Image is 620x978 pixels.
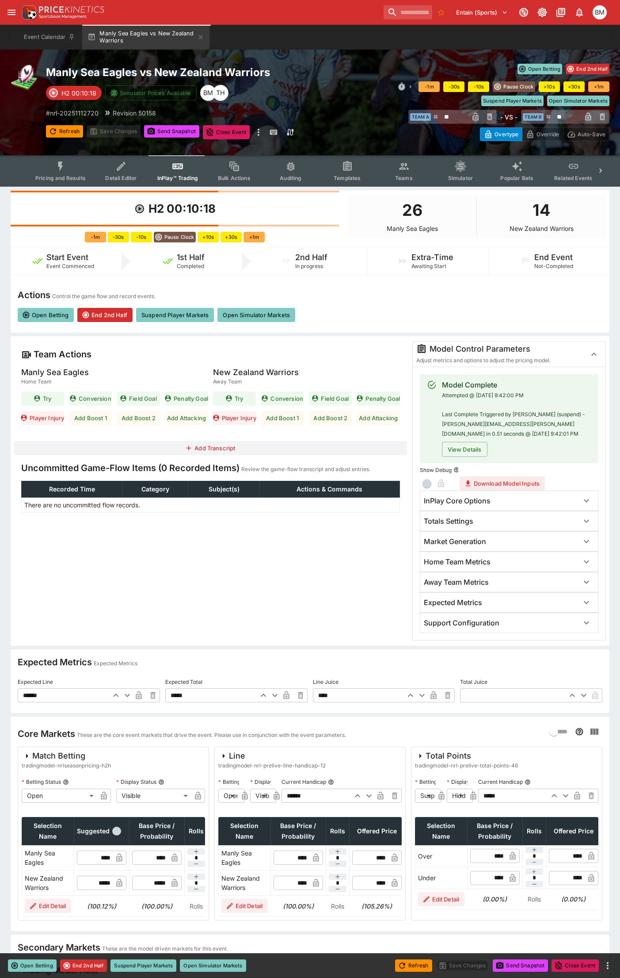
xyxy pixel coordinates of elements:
[448,175,473,181] span: Simulator
[110,959,176,972] button: Suspend Player Markets
[534,4,550,20] button: Toggle light/dark mode
[218,778,258,786] p: Betting Status
[18,942,100,953] h4: Secondary Markets
[113,108,156,118] p: Revision 50158
[547,96,609,106] button: Open Simulator Markets
[188,481,260,497] th: Subject(s)
[494,130,518,139] p: Overtype
[102,944,228,953] p: These are the model driven markets for this event.
[261,391,304,406] button: Conversion
[60,959,107,972] button: End 2nd Half
[309,391,352,406] button: Field Goal
[480,127,609,141] div: Start From
[21,377,89,386] span: Home Team
[443,81,464,92] button: -30s
[416,357,551,364] span: Adjust metrics and options to adjust the pricing model.
[46,125,83,138] button: Refresh
[94,659,137,668] p: Expected Metrics
[410,113,431,121] span: Team A
[493,959,548,972] button: Send Snapshot
[522,817,546,845] th: Rolls
[517,64,563,74] button: Open Betting
[116,778,156,786] p: Display Status
[250,789,270,803] div: Visible
[415,789,434,803] div: Suspended
[522,127,563,141] button: Override
[22,845,74,871] td: Manly Sea Eagles
[8,959,57,972] button: Open Betting
[384,5,432,19] input: search
[218,761,326,770] span: tradingmodel-nrl-prelive-line-handicap-12
[523,113,544,121] span: Team B
[219,817,271,845] th: Selection Name
[122,481,188,497] th: Category
[500,175,533,181] span: Popular Bets
[451,5,513,19] button: Select Tenant
[424,598,482,607] h6: Expected Metrics
[136,308,214,322] button: Suspend Player Markets
[397,82,406,91] svg: Clock Controls
[415,845,468,867] td: Over
[424,578,489,587] h6: Away Team Metrics
[35,175,86,181] span: Pricing and Results
[177,252,205,262] h5: 1st Half
[157,175,198,181] span: InPlay™ Trading
[588,81,609,92] button: +1m
[22,778,61,786] p: Betting Status
[280,175,301,181] span: Auditing
[77,731,346,740] p: These are the core event markets that drive the event. Please use in conjunction with the event p...
[11,64,39,92] img: rugby_league.png
[533,198,550,222] h1: 14
[470,894,520,904] h6: (0.00%)
[424,618,499,628] h6: Support Configuration
[411,252,453,262] h5: Extra-Time
[447,778,487,786] p: Display Status
[77,826,110,836] span: Suggested
[22,497,400,512] td: There are no uncommitted flow records.
[4,4,19,20] button: open drawer
[203,125,250,139] button: Close Event
[21,411,64,425] button: Player Injury
[563,81,585,92] button: +30s
[261,411,304,425] button: Add Boost 1
[309,411,352,425] button: Add Boost 2
[218,751,326,761] div: Line
[19,25,80,50] button: Event Calendar
[117,411,160,425] button: Add Boost 2
[219,845,271,871] td: Manly Sea Eagles
[221,232,242,242] button: +30s
[105,175,137,181] span: Detail Editor
[415,751,518,761] div: Total Points
[213,377,299,386] span: Away Team
[534,252,573,262] h5: End Event
[218,175,251,181] span: Bulk Actions
[82,25,209,50] button: Manly Sea Eagles vs New Zealand Warriors
[165,391,208,406] button: Penalty Goal
[552,959,599,972] button: Close Event
[478,778,523,786] p: Current Handicap
[467,817,522,845] th: Base Price / Probability
[165,411,208,425] button: Add Attacking
[525,779,531,785] button: Current Handicap
[453,467,460,473] button: Show Debug
[105,85,197,100] button: Simulator Prices Available
[442,380,591,390] div: Model Complete
[387,225,438,232] p: Manly Sea Eagles
[18,289,50,301] h4: Actions
[434,5,448,19] button: No Bookmarks
[415,817,468,845] th: Selection Name
[69,391,112,406] button: Conversion
[131,232,152,242] button: -10s
[76,901,126,911] h6: (100.12%)
[424,496,491,506] h6: InPlay Core Options
[328,779,334,785] button: Current Handicap
[108,232,129,242] button: -30s
[28,155,592,187] div: Event type filters
[493,81,535,92] button: Pause Clock
[177,263,204,269] span: Completed
[253,125,264,139] button: more
[39,6,104,13] img: PriceKinetics
[270,817,326,845] th: Base Price / Probability
[481,96,544,106] button: Suspend Player Markets
[480,127,522,141] button: Overtype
